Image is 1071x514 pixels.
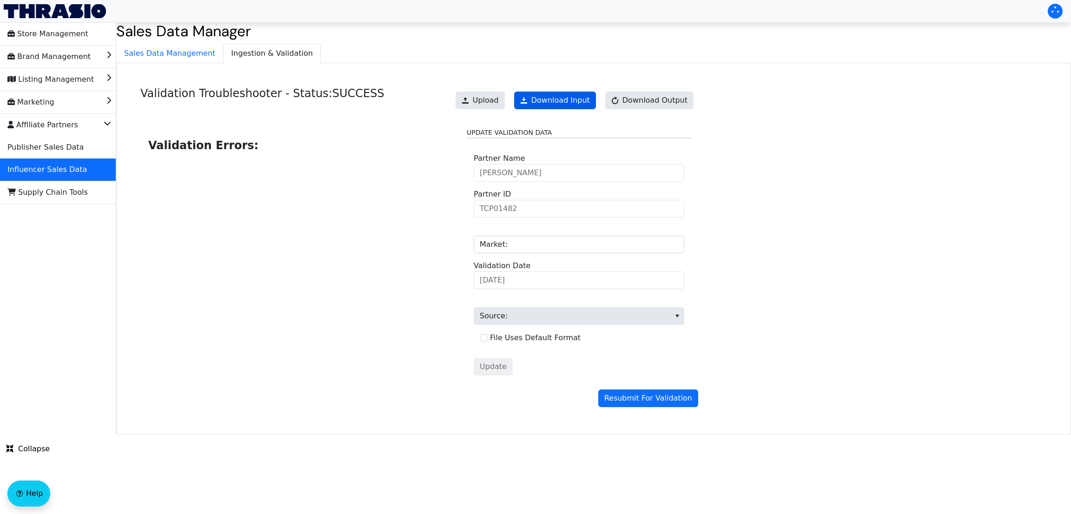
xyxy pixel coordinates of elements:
legend: Update Validation Data [467,128,691,138]
span: Upload [473,95,499,106]
button: Help floatingactionbutton [7,481,50,507]
h2: Sales Data Manager [116,22,1071,40]
label: Partner Name [474,153,525,164]
span: Influencer Sales Data [7,162,87,177]
a: Download Input [514,92,596,109]
span: Store Management [7,26,88,41]
label: Validation Date [474,260,530,271]
span: Resubmit For Validation [604,393,692,404]
button: Upload [456,92,505,109]
label: File Uses Default Format [490,333,581,342]
label: Partner ID [474,189,511,200]
button: select [670,308,684,324]
button: Resubmit For Validation [598,389,698,407]
span: Source: [474,307,684,325]
span: Listing Management [7,72,94,87]
span: Collapse [6,443,50,455]
span: Affiliate Partners [7,118,78,132]
h2: Validation Errors: [148,137,452,154]
span: Supply Chain Tools [7,185,88,200]
span: Ingestion & Validation [224,44,320,63]
span: Brand Management [7,49,91,64]
span: Publisher Sales Data [7,140,84,155]
span: Download Output [622,95,688,106]
button: Download Output [605,92,694,109]
h4: Validation Troubleshooter - Status: SUCCESS [140,87,384,117]
img: Thrasio Logo [4,4,106,18]
span: Help [26,488,43,499]
span: Sales Data Management [117,44,223,63]
span: Marketing [7,95,54,110]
